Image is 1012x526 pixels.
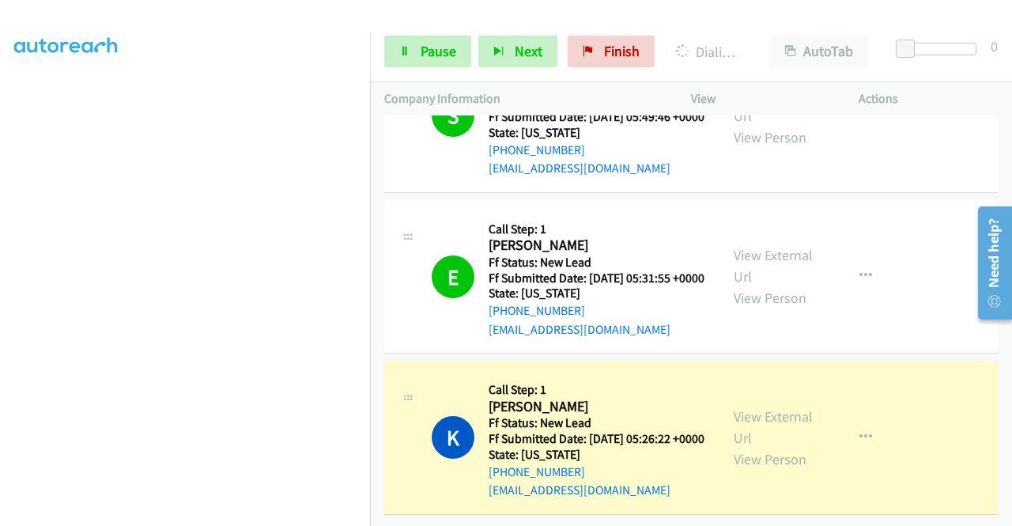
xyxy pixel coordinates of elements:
[478,36,557,67] button: Next
[489,398,704,416] h2: [PERSON_NAME]
[489,431,704,447] h5: Ff Submitted Date: [DATE] 05:26:22 +0000
[489,161,670,176] a: [EMAIL_ADDRESS][DOMAIN_NAME]
[384,89,663,108] p: Company Information
[384,36,471,67] a: Pause
[432,94,474,137] h1: S
[515,42,542,60] span: Next
[734,407,813,447] a: View External Url
[489,125,704,141] h5: State: [US_STATE]
[489,415,704,431] h5: Ff Status: New Lead
[991,36,998,57] div: 0
[734,450,806,468] a: View Person
[734,246,813,286] a: View External Url
[489,142,585,157] a: [PHONE_NUMBER]
[859,89,998,108] p: Actions
[604,42,640,60] span: Finish
[432,416,474,459] h1: K
[734,289,806,307] a: View Person
[676,41,742,62] p: Dialing [PERSON_NAME]
[489,464,585,479] a: [PHONE_NUMBER]
[967,200,1012,326] iframe: Resource Center
[489,286,704,301] h5: State: [US_STATE]
[770,36,868,67] button: AutoTab
[734,85,813,125] a: View External Url
[568,36,655,67] a: Finish
[421,42,456,60] span: Pause
[904,43,976,55] div: Delay between calls (in seconds)
[489,255,704,271] h5: Ff Status: New Lead
[489,447,704,463] h5: State: [US_STATE]
[691,89,830,108] p: View
[489,221,704,237] h5: Call Step: 1
[734,128,806,146] a: View Person
[489,482,670,498] a: [EMAIL_ADDRESS][DOMAIN_NAME]
[489,271,704,286] h5: Ff Submitted Date: [DATE] 05:31:55 +0000
[489,382,704,398] h5: Call Step: 1
[489,322,670,337] a: [EMAIL_ADDRESS][DOMAIN_NAME]
[489,109,704,125] h5: Ff Submitted Date: [DATE] 05:49:46 +0000
[489,237,704,255] h2: [PERSON_NAME]
[489,303,585,318] a: [PHONE_NUMBER]
[432,255,474,298] h1: E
